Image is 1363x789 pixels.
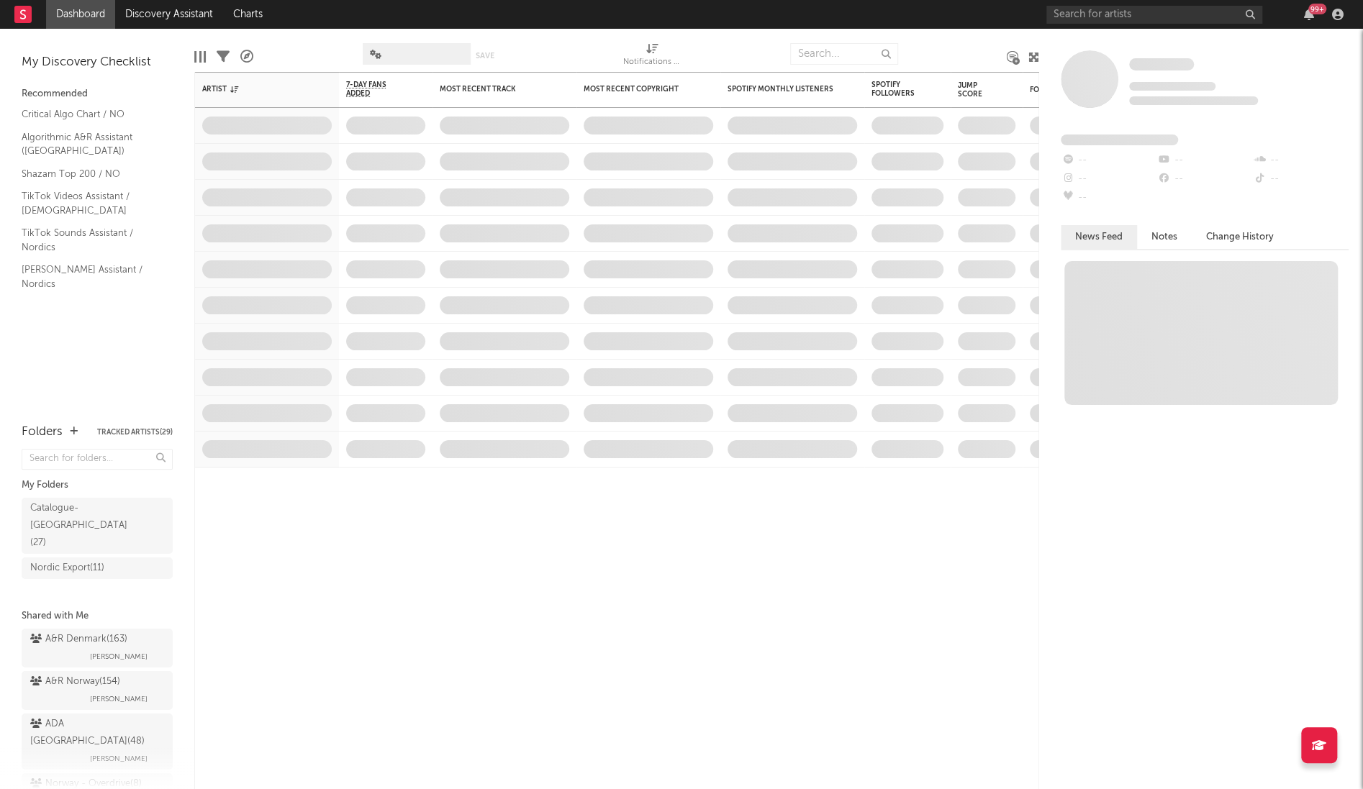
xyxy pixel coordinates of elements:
[1192,225,1288,249] button: Change History
[22,225,158,255] a: TikTok Sounds Assistant / Nordics
[440,85,548,94] div: Most Recent Track
[240,36,253,78] div: A&R Pipeline
[22,86,173,103] div: Recommended
[1308,4,1326,14] div: 99 +
[22,188,158,218] a: TikTok Videos Assistant / [DEMOGRAPHIC_DATA]
[871,81,922,98] div: Spotify Followers
[584,85,692,94] div: Most Recent Copyright
[1129,82,1215,91] span: Tracking Since: [DATE]
[790,43,898,65] input: Search...
[30,631,127,648] div: A&R Denmark ( 163 )
[1253,170,1349,188] div: --
[1046,6,1262,24] input: Search for artists
[22,54,173,71] div: My Discovery Checklist
[30,716,160,750] div: ADA [GEOGRAPHIC_DATA] ( 48 )
[1129,58,1194,70] span: Some Artist
[22,106,158,122] a: Critical Algo Chart / NO
[1156,170,1252,188] div: --
[1129,96,1258,105] span: 0 fans last week
[22,129,158,159] a: Algorithmic A&R Assistant ([GEOGRAPHIC_DATA])
[22,713,173,770] a: ADA [GEOGRAPHIC_DATA](48)[PERSON_NAME]
[202,85,310,94] div: Artist
[22,424,63,441] div: Folders
[22,166,158,182] a: Shazam Top 200 / NO
[30,560,104,577] div: Nordic Export ( 11 )
[22,671,173,710] a: A&R Norway(154)[PERSON_NAME]
[97,429,173,436] button: Tracked Artists(29)
[1137,225,1192,249] button: Notes
[1061,151,1156,170] div: --
[728,85,836,94] div: Spotify Monthly Listeners
[30,500,132,552] div: Catalogue-[GEOGRAPHIC_DATA] ( 27 )
[30,673,120,690] div: A&R Norway ( 154 )
[1129,58,1194,72] a: Some Artist
[22,449,173,470] input: Search for folders...
[22,477,173,494] div: My Folders
[22,262,158,291] a: [PERSON_NAME] Assistant / Nordics
[90,690,148,708] span: [PERSON_NAME]
[22,557,173,579] a: Nordic Export(11)
[22,629,173,667] a: A&R Denmark(163)[PERSON_NAME]
[1061,170,1156,188] div: --
[90,648,148,665] span: [PERSON_NAME]
[1061,134,1178,145] span: Fans Added by Platform
[958,81,994,99] div: Jump Score
[1304,9,1314,20] button: 99+
[1253,151,1349,170] div: --
[22,608,173,625] div: Shared with Me
[1061,188,1156,207] div: --
[22,498,173,554] a: Catalogue-[GEOGRAPHIC_DATA](27)
[623,36,681,78] div: Notifications (Artist)
[194,36,206,78] div: Edit Columns
[90,750,148,767] span: [PERSON_NAME]
[623,54,681,71] div: Notifications (Artist)
[1061,225,1137,249] button: News Feed
[1030,86,1138,94] div: Folders
[476,52,494,60] button: Save
[346,81,404,98] span: 7-Day Fans Added
[1156,151,1252,170] div: --
[217,36,230,78] div: Filters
